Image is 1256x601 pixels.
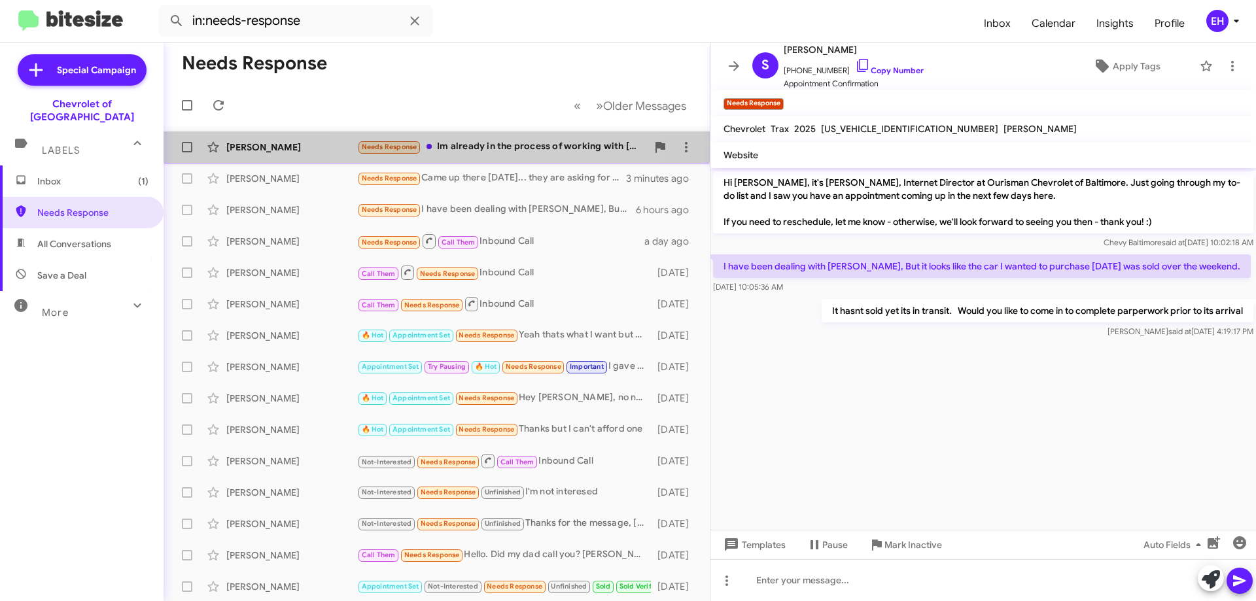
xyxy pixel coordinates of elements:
[1206,10,1229,32] div: EH
[362,519,412,528] span: Not-Interested
[626,172,699,185] div: 3 minutes ago
[713,254,1251,278] p: I have been dealing with [PERSON_NAME], But it looks like the car I wanted to purchase [DATE] was...
[1195,10,1242,32] button: EH
[226,203,357,216] div: [PERSON_NAME]
[138,175,148,188] span: (1)
[459,425,514,434] span: Needs Response
[485,488,521,496] span: Unfinished
[392,425,450,434] span: Appointment Set
[651,455,699,468] div: [DATE]
[721,533,786,557] span: Templates
[570,362,604,371] span: Important
[362,362,419,371] span: Appointment Set
[226,298,357,311] div: [PERSON_NAME]
[226,266,357,279] div: [PERSON_NAME]
[1143,533,1206,557] span: Auto Fields
[357,171,626,186] div: Came up there [DATE]... they are asking for a 6500$ down payment.
[822,533,848,557] span: Pause
[357,328,651,343] div: Yeah thats what I want but I want my payments to stay the same is that possible
[18,54,147,86] a: Special Campaign
[588,92,694,119] button: Next
[567,92,694,119] nav: Page navigation example
[226,517,357,530] div: [PERSON_NAME]
[1003,123,1077,135] span: [PERSON_NAME]
[485,519,521,528] span: Unfinished
[771,123,789,135] span: Trax
[884,533,942,557] span: Mark Inactive
[644,235,699,248] div: a day ago
[487,582,542,591] span: Needs Response
[1168,326,1191,336] span: said at
[392,331,450,339] span: Appointment Set
[651,360,699,373] div: [DATE]
[226,455,357,468] div: [PERSON_NAME]
[357,296,651,312] div: Inbound Call
[459,394,514,402] span: Needs Response
[784,42,924,58] span: [PERSON_NAME]
[362,425,384,434] span: 🔥 Hot
[619,582,663,591] span: Sold Verified
[1104,237,1253,247] span: Chevy Baltimore [DATE] 10:02:18 AM
[596,97,603,114] span: »
[357,202,636,217] div: I have been dealing with [PERSON_NAME], But it looks like the car I wanted to purchase [DATE] was...
[761,55,769,76] span: S
[37,269,86,282] span: Save a Deal
[421,519,476,528] span: Needs Response
[500,458,534,466] span: Call Them
[566,92,589,119] button: Previous
[821,123,998,135] span: [US_VEHICLE_IDENTIFICATION_NUMBER]
[475,362,497,371] span: 🔥 Hot
[1162,237,1185,247] span: said at
[362,143,417,151] span: Needs Response
[226,235,357,248] div: [PERSON_NAME]
[574,97,581,114] span: «
[1144,5,1195,43] a: Profile
[357,547,651,562] div: Hello. Did my dad call you? [PERSON_NAME]
[362,301,396,309] span: Call Them
[226,360,357,373] div: [PERSON_NAME]
[724,149,758,161] span: Website
[421,458,476,466] span: Needs Response
[1086,5,1144,43] span: Insights
[428,362,466,371] span: Try Pausing
[858,533,952,557] button: Mark Inactive
[713,171,1253,233] p: Hi [PERSON_NAME], it's [PERSON_NAME], Internet Director at Ourisman Chevrolet of Baltimore. Just ...
[362,488,412,496] span: Not-Interested
[794,123,816,135] span: 2025
[784,58,924,77] span: [PHONE_NUMBER]
[651,517,699,530] div: [DATE]
[182,53,327,74] h1: Needs Response
[362,331,384,339] span: 🔥 Hot
[226,423,357,436] div: [PERSON_NAME]
[357,422,651,437] div: Thanks but I can't afford one
[37,175,148,188] span: Inbox
[551,582,587,591] span: Unfinished
[1021,5,1086,43] a: Calendar
[357,485,651,500] div: I'm not interesed
[37,206,148,219] span: Needs Response
[724,98,784,110] small: Needs Response
[42,145,80,156] span: Labels
[651,298,699,311] div: [DATE]
[421,488,476,496] span: Needs Response
[362,394,384,402] span: 🔥 Hot
[226,172,357,185] div: [PERSON_NAME]
[724,123,765,135] span: Chevrolet
[651,549,699,562] div: [DATE]
[392,394,450,402] span: Appointment Set
[973,5,1021,43] span: Inbox
[362,238,417,247] span: Needs Response
[710,533,796,557] button: Templates
[651,392,699,405] div: [DATE]
[459,331,514,339] span: Needs Response
[226,141,357,154] div: [PERSON_NAME]
[226,329,357,342] div: [PERSON_NAME]
[362,269,396,278] span: Call Them
[226,392,357,405] div: [PERSON_NAME]
[57,63,136,77] span: Special Campaign
[603,99,686,113] span: Older Messages
[226,580,357,593] div: [PERSON_NAME]
[357,359,651,374] div: I gave [PERSON_NAME] The keys [DATE]
[506,362,561,371] span: Needs Response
